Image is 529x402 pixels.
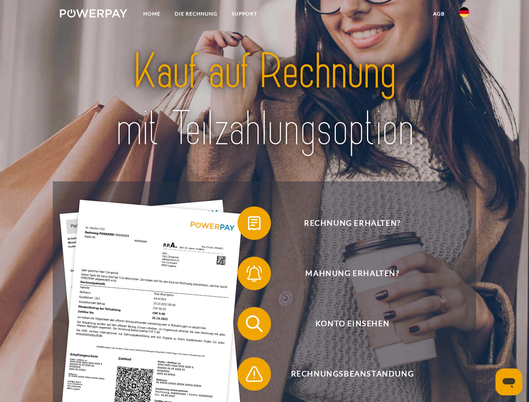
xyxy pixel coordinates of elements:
span: Rechnungsbeanstandung [250,357,455,391]
img: title-powerpay_de.svg [80,40,449,160]
span: Rechnung erhalten? [250,206,455,240]
img: qb_search.svg [244,313,265,334]
a: SUPPORT [225,6,264,21]
img: logo-powerpay-white.svg [60,9,127,18]
a: DIE RECHNUNG [168,6,225,21]
iframe: Schaltfläche zum Öffnen des Messaging-Fensters [495,368,522,395]
img: qb_warning.svg [244,363,265,384]
button: Rechnungsbeanstandung [237,357,455,391]
button: Rechnung erhalten? [237,206,455,240]
button: Konto einsehen [237,307,455,340]
img: qb_bill.svg [244,213,265,234]
button: Mahnung erhalten? [237,257,455,290]
img: de [459,7,469,17]
a: agb [426,6,452,21]
span: Konto einsehen [250,307,455,340]
span: Mahnung erhalten? [250,257,455,290]
img: qb_bell.svg [244,263,265,284]
a: Home [136,6,168,21]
